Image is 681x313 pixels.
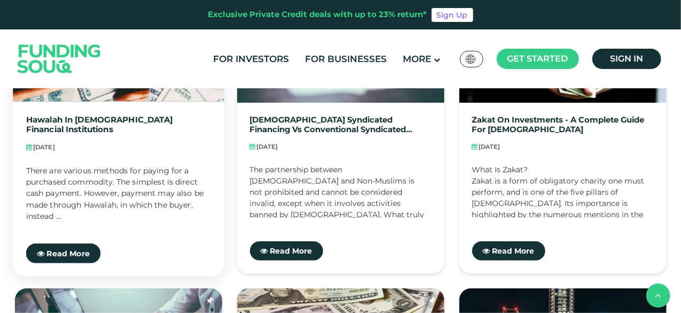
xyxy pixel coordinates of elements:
[26,116,211,135] a: Hawalah in [DEMOGRAPHIC_DATA] financial institutions
[492,246,535,256] span: Read More
[472,164,654,218] div: What Is Zakat? Zakat is a form of obligatory charity one must perform, and is one of the five pil...
[403,54,431,64] span: More
[472,241,545,261] a: Read More
[270,246,312,256] span: Read More
[26,243,100,263] a: Read More
[472,116,654,134] a: Zakat on Investments - A complete guide for [DEMOGRAPHIC_DATA]
[646,284,670,308] button: back
[592,49,661,69] a: Sign in
[250,116,432,134] a: [DEMOGRAPHIC_DATA] Syndicated financing Vs Conventional Syndicated financing
[610,54,643,64] span: Sign in
[479,143,500,150] span: [DATE]
[46,248,90,258] span: Read More
[7,32,112,86] img: Logo
[507,54,568,64] span: Get started
[250,241,323,261] a: Read More
[432,8,473,22] a: Sign Up
[466,55,475,64] img: SA Flag
[33,143,54,151] span: [DATE]
[250,164,432,218] div: The partnership between [DEMOGRAPHIC_DATA] and Non-Muslims is not prohibited and cannot be consid...
[208,9,427,21] div: Exclusive Private Credit deals with up to 23% return*
[26,165,211,219] div: There are various methods for paying for a purchased commodity. The simplest is direct cash payme...
[210,50,292,68] a: For Investors
[302,50,389,68] a: For Businesses
[257,143,278,150] span: [DATE]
